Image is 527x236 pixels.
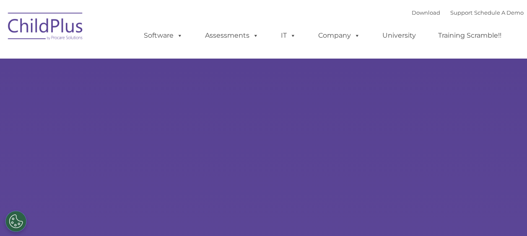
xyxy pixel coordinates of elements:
a: IT [273,27,304,44]
a: Training Scramble!! [430,27,510,44]
a: Software [135,27,191,44]
font: | [412,9,524,16]
a: Schedule A Demo [474,9,524,16]
a: Download [412,9,440,16]
a: Company [310,27,369,44]
a: Assessments [197,27,267,44]
a: Support [450,9,472,16]
button: Cookies Settings [5,211,26,232]
img: ChildPlus by Procare Solutions [4,7,88,49]
a: University [374,27,424,44]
